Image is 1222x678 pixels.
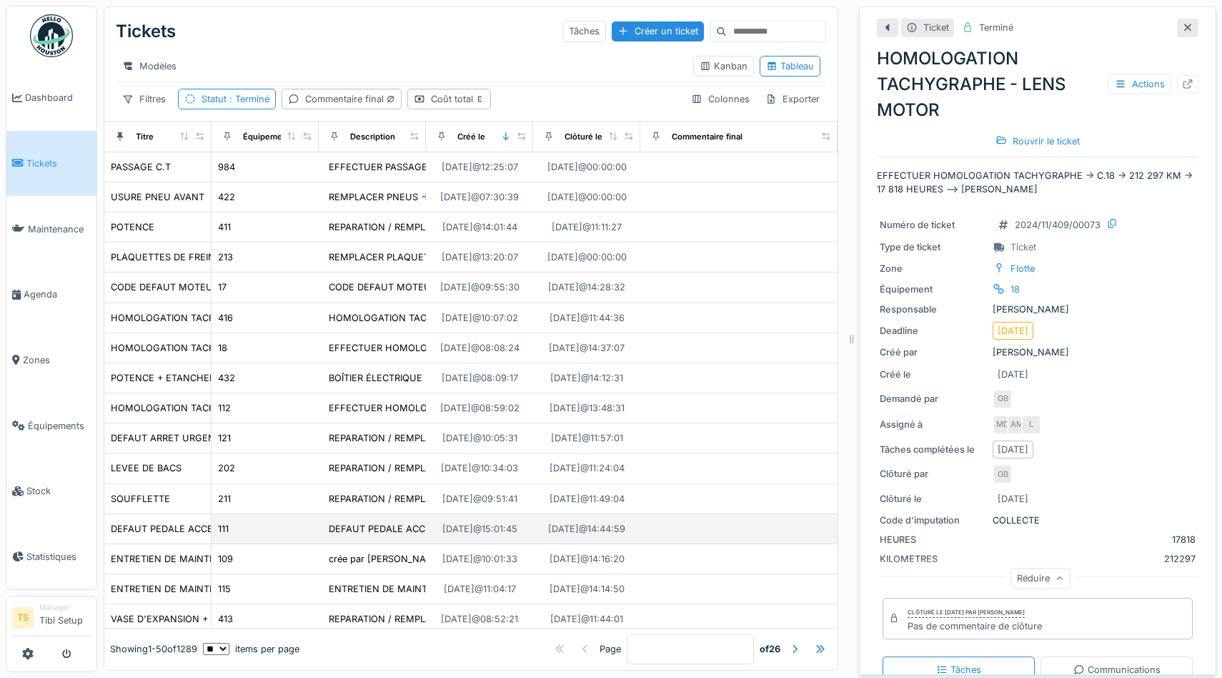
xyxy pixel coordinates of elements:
[1164,552,1196,566] div: 212297
[329,190,570,204] div: REMPLACER PNEUS -> C.422 -> 384 621 KM -> 14 71...
[442,311,518,325] div: [DATE] @ 10:07:02
[562,21,606,41] div: Tâches
[329,431,573,445] div: REPARATION / REMPLACEMENT PIECES -> C.121 -> 15...
[766,59,814,73] div: Tableau
[203,642,299,656] div: items per page
[908,619,1042,633] div: Pas de commentaire de clôture
[993,464,1013,484] div: GB
[111,401,392,415] div: HOMOLOGATION TACHYGRAPHE - ATELIER EXT. LENS MOTOR
[111,371,456,385] div: POTENCE + ETANCHEITE - REPARATION ATELIER EXT. COMET + PASSAGE CT
[6,262,96,328] a: Agenda
[612,21,704,41] div: Créer un ticket
[111,431,227,445] div: DEFAUT ARRET URGENCE
[998,324,1028,338] div: [DATE]
[685,89,756,109] div: Colonnes
[880,303,987,316] div: Responsable
[329,250,586,264] div: REMPLACER PLAQUETTES DE FREIN AVT ET ARRIERE ->...
[877,169,1198,196] p: EFFECTUER HOMOLOGATION TACHYGRAPHE -> C.18 -> 212 297 KM -> 17 818 HEURES --> [PERSON_NAME]
[218,401,231,415] div: 112
[111,582,317,596] div: ENTRETIEN DE MAINTENANCE + PASSAGE CT
[550,401,625,415] div: [DATE] @ 13:48:31
[243,131,290,143] div: Équipement
[908,608,1025,618] div: Clôturé le [DATE] par [PERSON_NAME]
[600,642,621,656] div: Page
[1007,415,1027,435] div: AM
[305,92,395,106] div: Commentaire final
[218,492,231,506] div: 211
[550,582,625,596] div: [DATE] @ 14:14:50
[549,341,625,355] div: [DATE] @ 14:37:07
[329,311,599,325] div: HOMOLOGATION TACHYGRAPHE - LENS MOTOR -> C.416 ...
[329,220,574,234] div: REPARATION / REMPLACEMENT PIECES -> C.411 -> 37...
[111,160,171,174] div: PASSAGE C.T
[111,280,410,294] div: CODE DEFAUT MOTEUR - REPARATION ATELIER EXT. LENS MOTOR
[6,393,96,458] a: Équipements
[550,461,625,475] div: [DATE] @ 11:24:04
[547,250,627,264] div: [DATE] @ 00:00:00
[442,220,517,234] div: [DATE] @ 14:01:44
[550,311,625,325] div: [DATE] @ 11:44:36
[440,341,520,355] div: [DATE] @ 08:08:24
[550,612,623,626] div: [DATE] @ 11:44:01
[552,220,622,234] div: [DATE] @ 11:11:27
[202,92,269,106] div: Statut
[880,514,987,527] div: Code d'imputation
[1172,533,1196,546] div: 17818
[440,401,520,415] div: [DATE] @ 08:59:02
[442,371,518,385] div: [DATE] @ 08:09:17
[880,345,1196,359] div: [PERSON_NAME]
[444,582,516,596] div: [DATE] @ 11:04:17
[880,282,987,296] div: Équipement
[880,514,1196,527] div: COLLECTE
[880,345,987,359] div: Créé par
[880,368,987,381] div: Créé le
[111,461,182,475] div: LEVEE DE BACS
[218,522,229,536] div: 111
[1010,282,1020,296] div: 18
[440,190,519,204] div: [DATE] @ 07:30:39
[442,431,517,445] div: [DATE] @ 10:05:31
[548,280,625,294] div: [DATE] @ 14:28:32
[26,157,91,170] span: Tickets
[990,132,1086,151] div: Rouvrir le ticket
[936,663,981,677] div: Tâches
[110,642,197,656] div: Showing 1 - 50 of 1289
[442,160,518,174] div: [DATE] @ 12:25:07
[6,131,96,197] a: Tickets
[880,324,987,338] div: Deadline
[550,492,625,506] div: [DATE] @ 11:49:04
[218,280,227,294] div: 17
[442,522,517,536] div: [DATE] @ 15:01:45
[993,415,1013,435] div: MD
[998,492,1028,506] div: [DATE]
[672,131,742,143] div: Commentaire final
[550,371,623,385] div: [DATE] @ 14:12:31
[880,443,987,456] div: Tâches complétées le
[442,492,517,506] div: [DATE] @ 09:51:41
[329,461,580,475] div: REPARATION / REMPLACEMENT PIECES -> C.202 -> 75...
[329,341,595,355] div: EFFECTUER HOMOLOGATION TACHYGRAPHE -> C.18 -> 2...
[111,220,154,234] div: POTENCE
[565,131,602,143] div: Clôturé le
[26,484,91,498] span: Stock
[111,522,412,536] div: DEFAUT PEDALE ACCELERATION - REPARATION ATELIER EXT. LENS
[218,552,233,566] div: 109
[227,94,269,104] span: : Terminé
[923,21,949,34] div: Ticket
[111,612,252,626] div: VASE D'EXPANSION + BRAS L-C
[116,89,172,109] div: Filtres
[551,431,623,445] div: [DATE] @ 11:57:01
[880,418,987,431] div: Assigné à
[111,492,170,506] div: SOUFFLETTE
[1015,218,1101,232] div: 2024/11/409/00073
[39,602,91,633] li: Tibi Setup
[25,91,91,104] span: Dashboard
[12,607,34,629] li: TS
[30,14,73,57] img: Badge_color-CXgf-gQk.svg
[12,602,91,637] a: TS ManagerTibi Setup
[329,552,547,566] div: crée par [PERSON_NAME] pour le véhicule C-10...
[877,46,1198,123] div: HOMOLOGATION TACHYGRAPHE - LENS MOTOR
[440,280,520,294] div: [DATE] @ 09:55:30
[218,250,233,264] div: 213
[1010,240,1036,254] div: Ticket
